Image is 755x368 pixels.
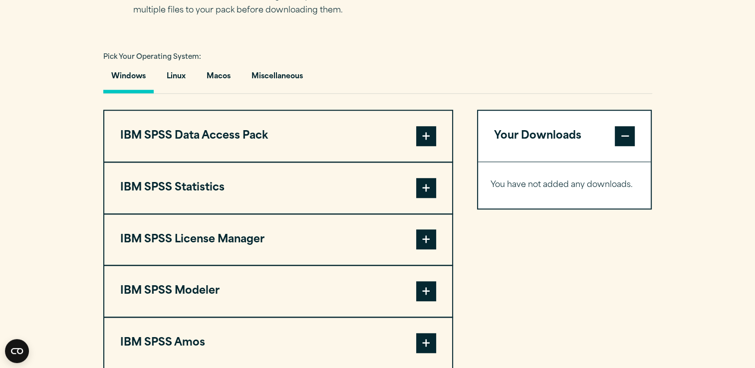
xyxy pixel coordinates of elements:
button: Miscellaneous [244,65,311,93]
button: Open CMP widget [5,339,29,363]
button: IBM SPSS Modeler [104,266,452,317]
span: Pick Your Operating System: [103,54,201,60]
div: Your Downloads [478,162,651,208]
button: IBM SPSS License Manager [104,214,452,265]
button: Your Downloads [478,111,651,162]
button: IBM SPSS Statistics [104,163,452,213]
button: Macos [199,65,239,93]
button: Linux [159,65,194,93]
p: You have not added any downloads. [491,178,639,192]
button: IBM SPSS Data Access Pack [104,111,452,162]
button: Windows [103,65,154,93]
